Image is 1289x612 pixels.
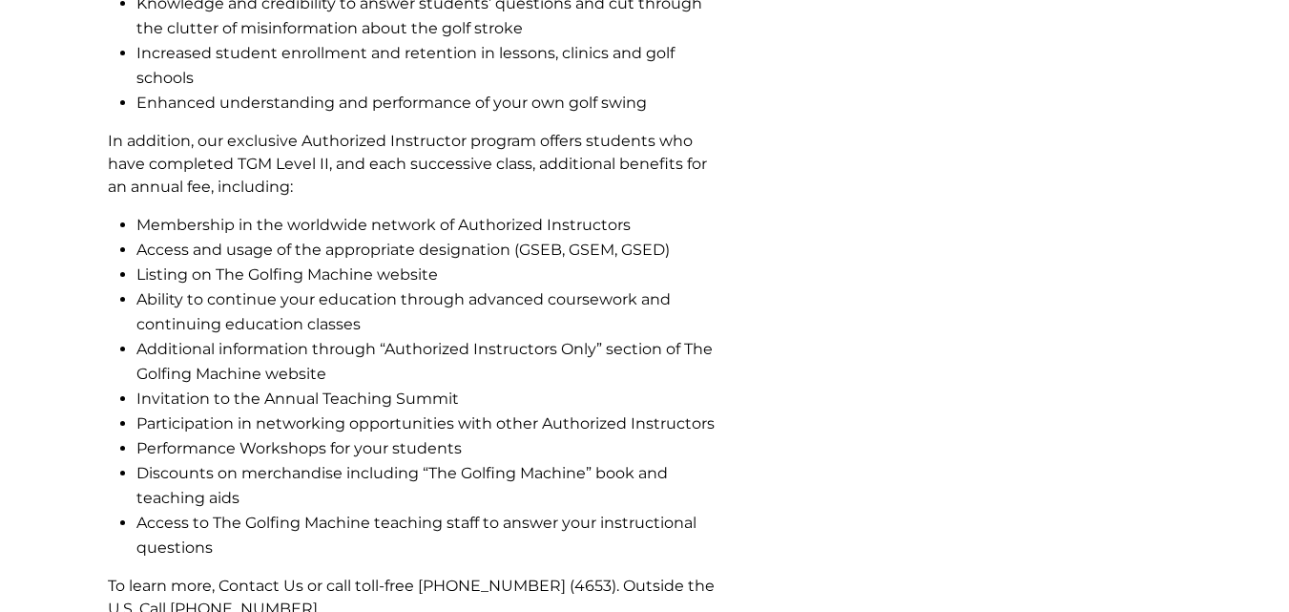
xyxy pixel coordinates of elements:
li: Additional information through “Authorized Instructors Only” section of The Golfing Machine website [136,337,728,387]
li: Membership in the worldwide network of Authorized Instructors [136,213,728,238]
li: Ability to continue your education through advanced coursework and continuing education classes [136,287,728,337]
li: Enhanced understanding and performance of your own golf swing [136,91,728,116]
p: In addition, our exclusive Authorized Instructor program offers students who have completed TGM L... [108,130,728,199]
li: Performance Workshops for your students [136,436,728,461]
li: Access to The Golfing Machine teaching staff to answer your instructional questions [136,511,728,560]
li: Access and usage of the appropriate designation (GSEB, GSEM, GSED) [136,238,728,263]
li: Participation in networking opportunities with other Authorized Instructors [136,412,728,436]
li: Listing on The Golfing Machine website [136,263,728,287]
li: Invitation to the Annual Teaching Summit [136,387,728,412]
li: Increased student enrollment and retention in lessons, clinics and golf schools [136,41,728,91]
li: Discounts on merchandise including “The Golfing Machine” book and teaching aids [136,461,728,511]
